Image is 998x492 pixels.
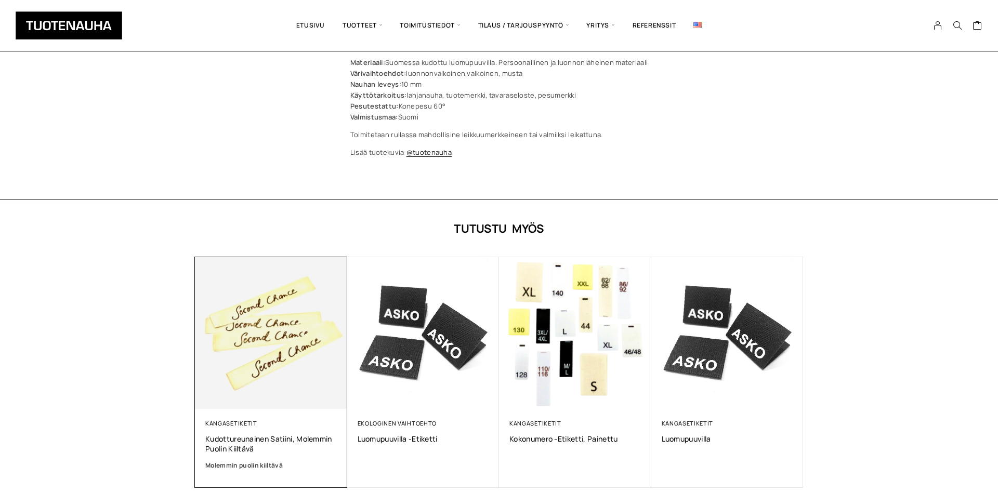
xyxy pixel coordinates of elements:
strong: Materiaali: [350,58,385,67]
p: Lisää tuotekuvia: [350,147,648,158]
span: Tuotteet [334,8,391,43]
a: Kokonumero -etiketti, Painettu [509,434,641,444]
a: @tuotenauha [406,148,452,157]
div: Tutustu myös [195,221,803,236]
img: English [693,22,702,28]
p: Suomessa kudottu luomupuuvilla. Persoonallinen ja luonnonläheinen materiaali luonnonvalkoinen,val... [350,57,648,123]
strong: Värivaihtoehdot: [350,69,406,78]
b: Molemmin puolin kiiltävä [205,461,283,470]
span: Tilaus / Tarjouspyyntö [469,8,578,43]
strong: Käyttötarkoitus: [350,90,407,100]
a: Luomupuuvilla -etiketti [358,434,489,444]
span: Toimitustiedot [391,8,469,43]
a: My Account [928,21,948,30]
p: Toimitetaan rullassa mahdollisine leikkuumerkkeineen tai valmiiksi leikattuna. [350,129,648,140]
strong: Pesutestattu: [350,101,399,111]
a: Kudottureunainen satiini, molemmin puolin kiiltävä [205,434,337,454]
a: Kangasetiketit [509,419,561,427]
a: Molemmin puolin kiiltävä [205,460,337,471]
a: Luomupuuvilla [662,434,793,444]
img: Tuotenauha Oy [16,11,122,39]
a: Kangasetiketit [205,419,257,427]
a: Kangasetiketit [662,419,714,427]
a: Etusivu [287,8,334,43]
strong: Nauhan leveys: [350,79,401,89]
b: Valmistusmaa: [350,112,398,122]
a: Ekologinen vaihtoehto [358,419,437,427]
span: Yritys [577,8,623,43]
button: Search [948,21,967,30]
a: Referenssit [624,8,685,43]
a: Cart [973,20,982,33]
